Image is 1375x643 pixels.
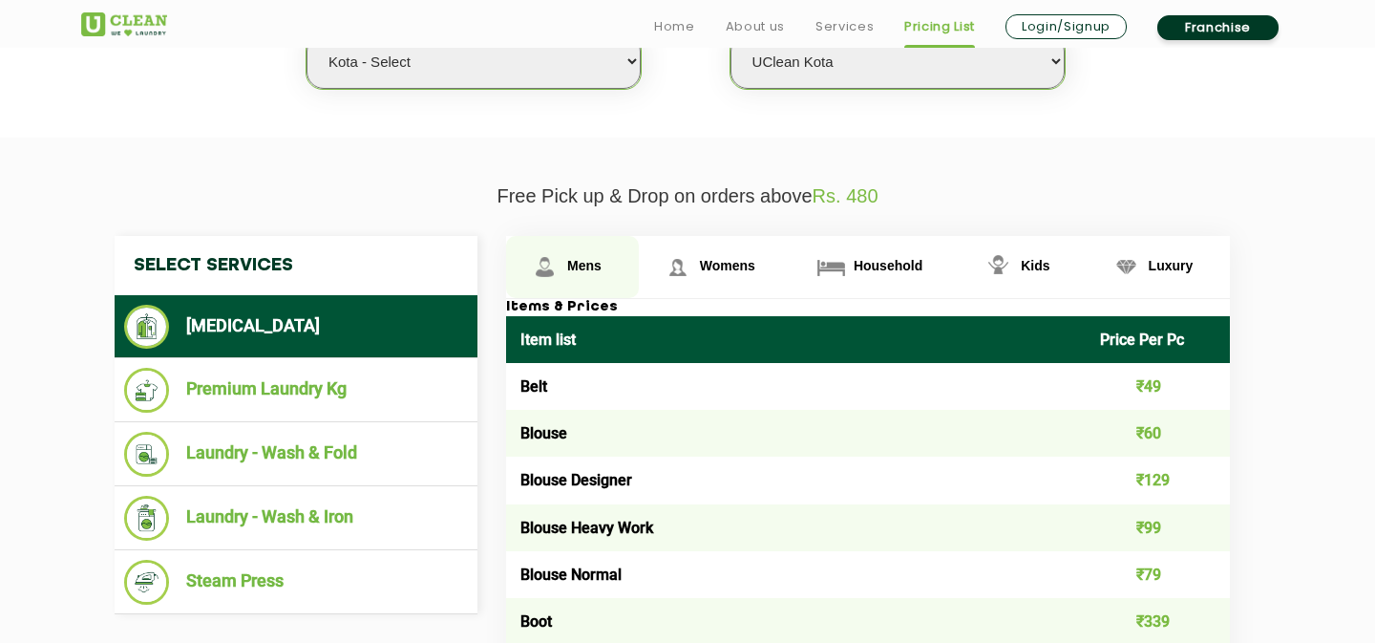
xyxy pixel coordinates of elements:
[506,457,1086,504] td: Blouse Designer
[815,15,874,38] a: Services
[506,410,1086,457] td: Blouse
[1086,551,1231,598] td: ₹79
[700,258,755,273] span: Womens
[506,316,1086,363] th: Item list
[124,432,169,477] img: Laundry - Wash & Fold
[814,250,848,284] img: Household
[1086,457,1231,504] td: ₹129
[506,299,1230,316] h3: Items & Prices
[506,363,1086,410] td: Belt
[115,236,477,295] h4: Select Services
[124,560,169,605] img: Steam Press
[813,185,878,206] span: Rs. 480
[124,305,468,349] li: [MEDICAL_DATA]
[726,15,785,38] a: About us
[1110,250,1143,284] img: Luxury
[1149,258,1194,273] span: Luxury
[654,15,695,38] a: Home
[1005,14,1127,39] a: Login/Signup
[567,258,602,273] span: Mens
[506,551,1086,598] td: Blouse Normal
[982,250,1015,284] img: Kids
[124,368,468,413] li: Premium Laundry Kg
[1086,504,1231,551] td: ₹99
[81,185,1294,207] p: Free Pick up & Drop on orders above
[528,250,561,284] img: Mens
[124,496,169,541] img: Laundry - Wash & Iron
[124,496,468,541] li: Laundry - Wash & Iron
[1157,15,1279,40] a: Franchise
[854,258,922,273] span: Household
[1086,410,1231,457] td: ₹60
[124,368,169,413] img: Premium Laundry Kg
[1021,258,1049,273] span: Kids
[81,12,167,36] img: UClean Laundry and Dry Cleaning
[506,504,1086,551] td: Blouse Heavy Work
[1086,363,1231,410] td: ₹49
[124,560,468,605] li: Steam Press
[124,305,169,349] img: Dry Cleaning
[124,432,468,477] li: Laundry - Wash & Fold
[661,250,694,284] img: Womens
[1086,316,1231,363] th: Price Per Pc
[904,15,975,38] a: Pricing List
